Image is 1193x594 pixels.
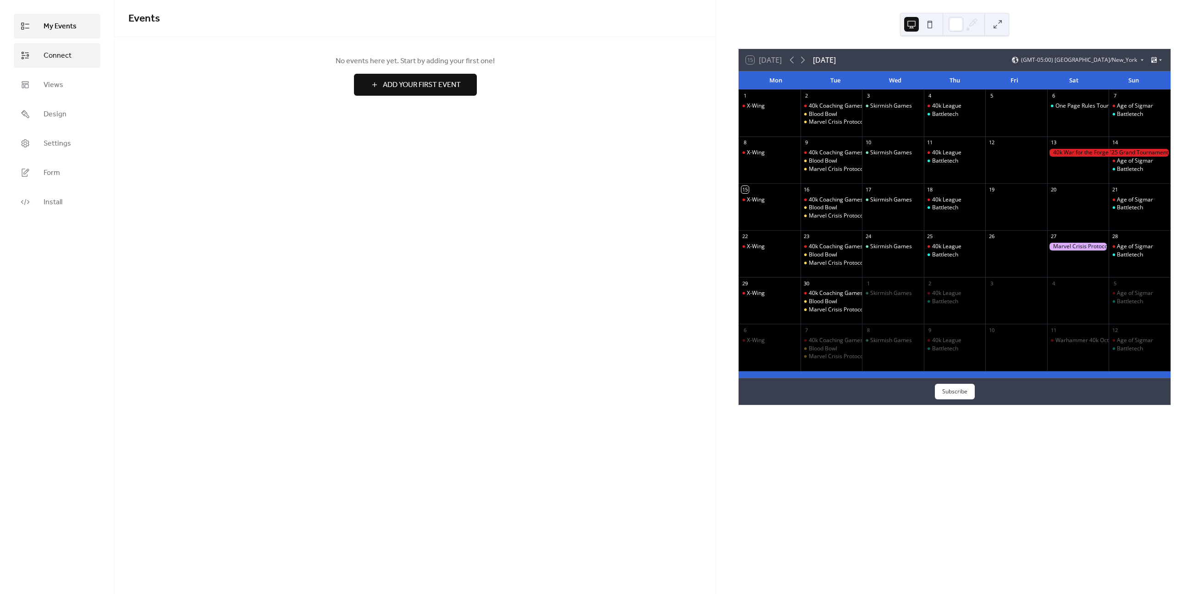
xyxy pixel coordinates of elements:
span: Events [128,9,160,29]
div: X-Wing [739,149,801,157]
div: Skirmish Games [862,149,924,157]
div: 11 [927,139,933,146]
span: (GMT-05:00) [GEOGRAPHIC_DATA]/New_York [1021,57,1137,63]
div: Blood Bowl [801,157,862,165]
div: 6 [1050,93,1057,99]
div: 40k Coaching Games Night [809,337,878,344]
div: Marvel Crisis Protocol [809,306,865,314]
div: 23 [803,233,810,240]
div: Marvel Crisis Protocol [809,259,865,267]
div: X-Wing [747,102,765,110]
div: 40k League [932,102,961,110]
div: Mon [746,71,806,90]
div: 26 [988,233,995,240]
a: Views [14,72,100,97]
div: 5 [1111,280,1118,287]
div: 40k Coaching Games Night [801,102,862,110]
div: X-Wing [739,102,801,110]
div: 1 [741,93,748,99]
span: No events here yet. Start by adding your first one! [128,56,702,67]
div: Battletech [1109,204,1171,212]
button: Add Your First Event [354,74,477,96]
div: 5 [988,93,995,99]
div: Skirmish Games [862,196,924,204]
div: Battletech [924,110,986,118]
div: Blood Bowl [801,204,862,212]
div: Sat [1044,71,1104,90]
div: Battletech [1117,165,1143,173]
div: 40k League [932,337,961,344]
span: Settings [44,138,71,149]
div: 40k Coaching Games Night [801,196,862,204]
span: My Events [44,21,77,32]
a: Settings [14,131,100,156]
div: 19 [988,186,995,193]
div: Age of Sigmar [1109,243,1171,251]
div: 16 [803,186,810,193]
div: X-Wing [739,243,801,251]
div: 40k League [932,289,961,297]
div: Battletech [932,345,958,353]
div: Age of Sigmar [1109,337,1171,344]
div: Blood Bowl [809,157,837,165]
div: 40k Coaching Games Night [809,196,878,204]
div: Battletech [1109,110,1171,118]
a: Form [14,160,100,185]
div: Age of Sigmar [1109,196,1171,204]
div: Warhammer 40k Oct Tournament [1055,337,1142,344]
div: 6 [741,327,748,333]
div: Marvel Crisis Protocol [801,165,862,173]
div: [DATE] [813,54,836,65]
div: Battletech [932,157,958,165]
div: Battletech [924,345,986,353]
a: Install [14,190,100,214]
div: 13 [1050,139,1057,146]
div: Wed [865,71,925,90]
div: Battletech [932,110,958,118]
div: 40k Coaching Games Night [801,149,862,157]
div: Blood Bowl [801,345,862,353]
span: Install [44,197,62,208]
div: Battletech [1109,251,1171,259]
div: X-Wing [747,289,765,297]
div: 28 [1111,233,1118,240]
div: 8 [741,139,748,146]
div: Marvel Crisis Protocol [801,212,862,220]
div: 10 [865,139,872,146]
div: 40k Coaching Games Night [801,337,862,344]
div: X-Wing [747,149,765,157]
div: 40k Coaching Games Night [809,149,878,157]
div: Battletech [1109,165,1171,173]
div: Marvel Crisis Protocol [809,165,865,173]
a: Add Your First Event [128,74,702,96]
div: Age of Sigmar [1117,337,1153,344]
a: Connect [14,43,100,68]
div: Warhammer 40k Oct Tournament [1047,337,1109,344]
div: Blood Bowl [809,298,837,305]
div: 40k Coaching Games Night [809,289,878,297]
div: One Page Rules Tournament [1047,102,1109,110]
div: Battletech [1117,110,1143,118]
div: 40k Coaching Games Night [801,243,862,251]
div: Age of Sigmar [1109,102,1171,110]
div: Skirmish Games [862,289,924,297]
div: 40k League [924,196,986,204]
div: Battletech [924,298,986,305]
button: Subscribe [935,384,975,399]
div: Age of Sigmar [1117,243,1153,251]
div: Battletech [1117,345,1143,353]
span: Add Your First Event [383,80,461,91]
div: Battletech [932,251,958,259]
div: Marvel Crisis Protocol [801,353,862,360]
div: Skirmish Games [870,149,912,157]
div: 10 [988,327,995,333]
div: 21 [1111,186,1118,193]
div: X-Wing [747,243,765,251]
div: 40k League [932,243,961,251]
div: Tue [806,71,865,90]
div: Age of Sigmar [1117,289,1153,297]
div: Marvel Crisis Protocol [801,118,862,126]
div: 7 [1111,93,1118,99]
div: Age of Sigmar [1117,157,1153,165]
div: Skirmish Games [870,196,912,204]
